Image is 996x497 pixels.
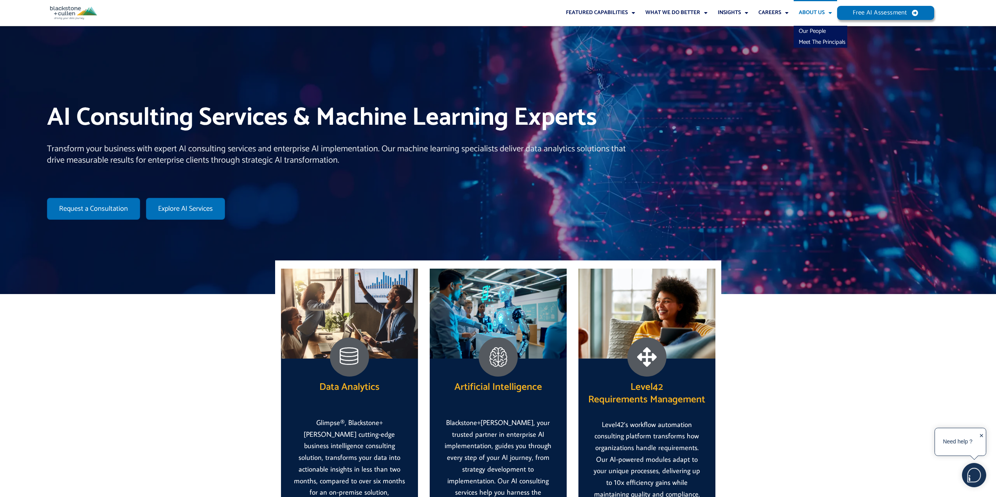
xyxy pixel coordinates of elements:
[979,430,984,454] div: ✕
[47,100,630,136] h1: AI Consulting Services & Machine Learning Experts
[319,381,380,394] h2: Data Analytics
[158,205,213,212] span: Explore AI Services
[962,463,986,487] img: users%2F5SSOSaKfQqXq3cFEnIZRYMEs4ra2%2Fmedia%2Fimages%2F-Bulle%20blanche%20sans%20fond%20%2B%20ma...
[578,269,715,359] img: Woman Relaxing On Sofa At Home Using Digital Tablet To Stream Movie Or Shop Online
[59,205,128,212] span: Request a Consultation
[47,144,630,167] p: Transform your business with expert AI consulting services and enterprise AI implementation. Our ...
[794,26,847,48] ul: About Us
[578,393,715,406] p: Requirements Management
[936,429,979,454] div: Need help ?
[853,10,907,16] span: Free AI Assessment
[430,269,567,359] img: 03.21.2024
[794,37,847,48] a: Meet The Principals
[47,198,140,220] a: Request a Consultation
[281,269,418,359] img: Team Celebrate AI
[578,381,715,406] h2: Level42
[837,6,934,20] a: Free AI Assessment
[430,381,567,394] h2: Artificial Intelligence
[146,198,225,220] a: Explore AI Services
[794,26,847,37] a: Our People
